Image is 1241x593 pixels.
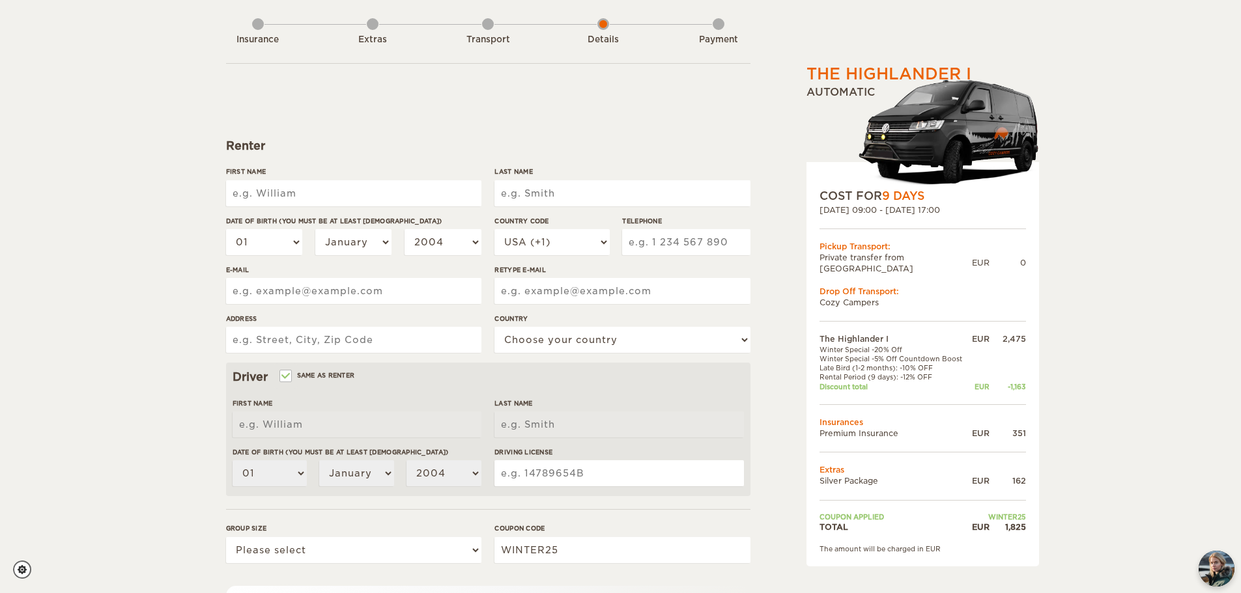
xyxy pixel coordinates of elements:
[226,278,481,304] input: e.g. example@example.com
[972,257,990,268] div: EUR
[494,314,750,324] label: Country
[494,278,750,304] input: e.g. example@example.com
[281,369,355,381] label: Same as renter
[494,167,750,176] label: Last Name
[494,523,750,533] label: Coupon code
[820,475,969,486] td: Silver Package
[226,216,481,226] label: Date of birth (You must be at least [DEMOGRAPHIC_DATA])
[1199,551,1234,586] img: Freyja at Cozy Campers
[226,327,481,353] input: e.g. Street, City, Zip Code
[990,428,1026,439] div: 351
[820,252,972,274] td: Private transfer from [GEOGRAPHIC_DATA]
[281,373,289,381] input: Same as renter
[226,138,750,154] div: Renter
[820,544,1026,553] div: The amount will be charged in EUR
[820,464,1026,475] td: Extras
[820,286,1026,297] div: Drop Off Transport:
[233,411,481,437] input: e.g. William
[567,34,639,46] div: Details
[233,398,481,408] label: First Name
[494,216,609,226] label: Country Code
[494,398,743,408] label: Last Name
[820,428,969,439] td: Premium Insurance
[969,333,989,344] div: EUR
[233,369,744,385] div: Driver
[820,204,1026,215] div: [DATE] 09:00 - [DATE] 17:00
[820,512,969,521] td: Coupon applied
[820,345,969,354] td: Winter Special -20% Off
[820,354,969,363] td: Winter Special -5% Off Countdown Boost
[990,333,1026,344] div: 2,475
[226,180,481,206] input: e.g. William
[494,460,743,486] input: e.g. 14789654B
[226,167,481,176] label: First Name
[13,560,40,579] a: Cookie settings
[859,74,1039,188] img: stor-stuttur-old-new-5.png
[820,333,969,344] td: The Highlander I
[222,34,294,46] div: Insurance
[969,521,989,532] div: EUR
[494,180,750,206] input: e.g. Smith
[226,314,481,324] label: Address
[622,229,750,255] input: e.g. 1 234 567 890
[494,447,743,457] label: Driving License
[622,216,750,226] label: Telephone
[820,241,1026,252] div: Pickup Transport:
[820,372,969,381] td: Rental Period (9 days): -12% OFF
[806,63,971,85] div: The Highlander I
[820,417,1026,428] td: Insurances
[820,363,969,372] td: Late Bird (1-2 months): -10% OFF
[337,34,408,46] div: Extras
[820,188,1026,204] div: COST FOR
[494,265,750,275] label: Retype E-mail
[969,382,989,391] div: EUR
[452,34,524,46] div: Transport
[820,297,1026,308] td: Cozy Campers
[969,475,989,486] div: EUR
[1199,551,1234,586] button: chat-button
[226,523,481,533] label: Group size
[882,189,924,202] span: 9 Days
[990,382,1026,391] div: -1,163
[969,512,1025,521] td: WINTER25
[226,265,481,275] label: E-mail
[990,257,1026,268] div: 0
[820,382,969,391] td: Discount total
[233,447,481,457] label: Date of birth (You must be at least [DEMOGRAPHIC_DATA])
[494,411,743,437] input: e.g. Smith
[806,85,1039,188] div: Automatic
[820,521,969,532] td: TOTAL
[990,475,1026,486] div: 162
[683,34,754,46] div: Payment
[990,521,1026,532] div: 1,825
[969,428,989,439] div: EUR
